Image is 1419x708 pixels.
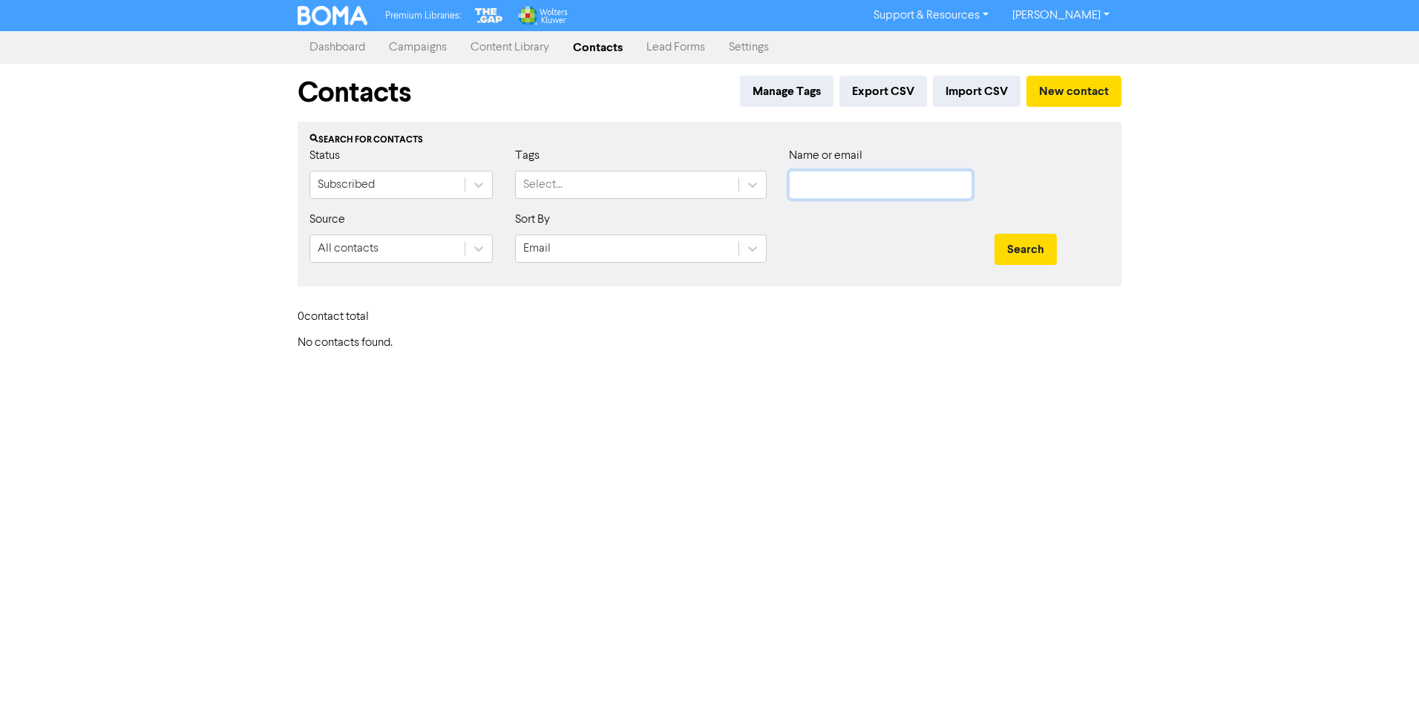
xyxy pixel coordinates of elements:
h6: 0 contact total [298,310,416,324]
label: Tags [515,147,540,165]
div: Select... [523,176,563,194]
div: Subscribed [318,176,375,194]
a: Dashboard [298,33,377,62]
a: [PERSON_NAME] [1000,4,1121,27]
a: Settings [717,33,781,62]
img: Wolters Kluwer [517,6,567,25]
label: Status [309,147,340,165]
span: Premium Libraries: [385,11,461,21]
button: Manage Tags [740,76,833,107]
button: Export CSV [839,76,927,107]
h6: No contacts found. [298,336,1121,350]
button: Search [994,234,1057,265]
button: Import CSV [933,76,1020,107]
button: New contact [1026,76,1121,107]
a: Contacts [561,33,635,62]
a: Support & Resources [862,4,1000,27]
label: Name or email [789,147,862,165]
img: BOMA Logo [298,6,367,25]
div: All contacts [318,240,378,258]
iframe: Chat Widget [1345,637,1419,708]
a: Lead Forms [635,33,717,62]
a: Content Library [459,33,561,62]
label: Source [309,211,345,229]
div: Email [523,240,551,258]
h1: Contacts [298,76,411,110]
label: Sort By [515,211,550,229]
a: Campaigns [377,33,459,62]
div: Search for contacts [309,134,1110,147]
img: The Gap [473,6,505,25]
